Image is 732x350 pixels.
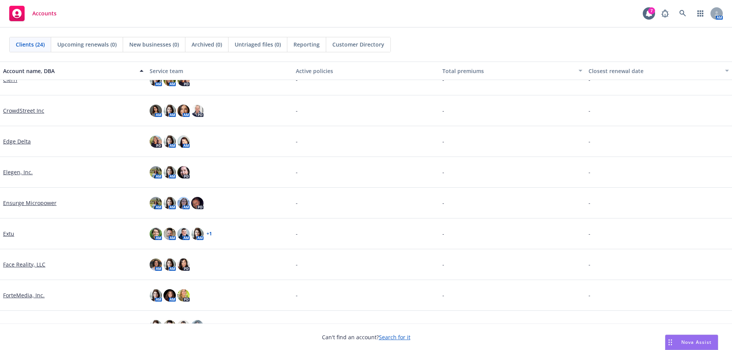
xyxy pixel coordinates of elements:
[163,197,176,209] img: photo
[665,335,675,350] div: Drag to move
[32,10,57,17] span: Accounts
[589,322,590,330] span: -
[442,168,444,176] span: -
[177,228,190,240] img: photo
[177,320,190,332] img: photo
[296,107,298,115] span: -
[150,197,162,209] img: photo
[3,322,49,330] a: GoGlobal USA Inc.
[150,320,162,332] img: photo
[177,166,190,178] img: photo
[442,230,444,238] span: -
[150,105,162,117] img: photo
[442,137,444,145] span: -
[442,291,444,299] span: -
[589,260,590,268] span: -
[150,135,162,148] img: photo
[3,67,135,75] div: Account name, DBA
[442,260,444,268] span: -
[657,6,673,21] a: Report a Bug
[439,62,586,80] button: Total premiums
[191,105,203,117] img: photo
[589,107,590,115] span: -
[191,320,203,332] img: photo
[163,258,176,271] img: photo
[163,105,176,117] img: photo
[681,339,712,345] span: Nova Assist
[296,199,298,207] span: -
[296,322,298,330] span: -
[589,291,590,299] span: -
[3,230,14,238] a: Extu
[163,135,176,148] img: photo
[191,228,203,240] img: photo
[665,335,718,350] button: Nova Assist
[3,107,44,115] a: CrowdStreet Inc
[442,67,574,75] div: Total premiums
[177,289,190,302] img: photo
[147,62,293,80] button: Service team
[57,40,117,48] span: Upcoming renewals (0)
[150,67,290,75] div: Service team
[589,168,590,176] span: -
[322,333,410,341] span: Can't find an account?
[296,291,298,299] span: -
[296,67,436,75] div: Active policies
[442,107,444,115] span: -
[191,197,203,209] img: photo
[442,199,444,207] span: -
[296,260,298,268] span: -
[675,6,690,21] a: Search
[150,228,162,240] img: photo
[150,289,162,302] img: photo
[3,260,45,268] a: Face Reality, LLC
[293,40,320,48] span: Reporting
[192,40,222,48] span: Archived (0)
[177,258,190,271] img: photo
[332,40,384,48] span: Customer Directory
[207,232,212,236] a: + 1
[6,3,60,24] a: Accounts
[589,199,590,207] span: -
[293,62,439,80] button: Active policies
[16,40,45,48] span: Clients (24)
[296,230,298,238] span: -
[585,62,732,80] button: Closest renewal date
[379,333,410,341] a: Search for it
[296,137,298,145] span: -
[235,40,281,48] span: Untriaged files (0)
[693,6,708,21] a: Switch app
[3,137,31,145] a: Edge Delta
[163,289,176,302] img: photo
[150,258,162,271] img: photo
[3,199,57,207] a: Ensurge Micropower
[3,168,33,176] a: Elegen, Inc.
[589,137,590,145] span: -
[589,230,590,238] span: -
[177,197,190,209] img: photo
[177,105,190,117] img: photo
[163,320,176,332] img: photo
[442,322,444,330] span: -
[163,166,176,178] img: photo
[150,166,162,178] img: photo
[3,291,45,299] a: ForteMedia, Inc.
[177,135,190,148] img: photo
[648,7,655,14] div: 7
[589,67,720,75] div: Closest renewal date
[129,40,179,48] span: New businesses (0)
[296,168,298,176] span: -
[163,228,176,240] img: photo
